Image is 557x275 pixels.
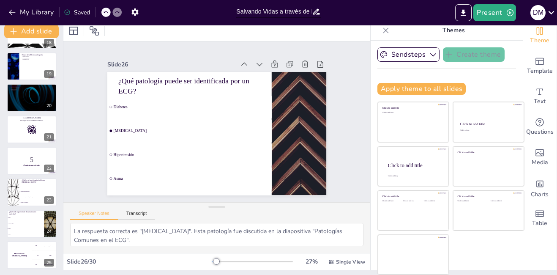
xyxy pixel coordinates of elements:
span: Asma [104,154,257,191]
div: 25 [7,241,57,269]
div: Add ready made slides [523,51,557,81]
div: Slide 26 / 30 [67,258,212,266]
div: Click to add text [424,200,443,202]
div: Click to add text [382,112,443,114]
span: Complejo QRS [8,223,44,223]
span: Table [532,219,547,228]
p: Agradecimientos [9,87,54,89]
span: Theme [530,36,549,45]
div: Jaap [49,255,51,256]
span: Medir la presión arterial [21,191,56,192]
span: Media [532,158,548,167]
p: and login with code [9,119,54,121]
div: Saved [64,8,90,16]
input: Insert title [236,5,312,18]
p: Agradecimientos [9,85,54,88]
div: https://cdn.sendsteps.com/images/logo/sendsteps_logo_white.pnghttps://cdn.sendsteps.com/images/lo... [7,52,57,80]
span: Single View [336,258,365,265]
div: Add a table [523,203,557,234]
div: Get real-time input from your audience [523,112,557,142]
p: Futuro de la Electrocardiografía [22,54,54,56]
span: [MEDICAL_DATA] [113,107,267,144]
div: 300 [32,260,57,269]
strong: ¡Prepárate para el quiz! [23,165,40,166]
button: My Library [6,5,57,19]
button: D M [530,4,546,21]
span: Realizar un [MEDICAL_DATA] [21,197,56,198]
p: Innovaciones [22,55,54,57]
strong: [DOMAIN_NAME] [27,117,41,119]
div: Click to add text [491,200,517,202]
p: ¿Qué patología puede ser identificada por un ECG? [126,56,269,106]
div: 25 [44,259,54,267]
div: D M [530,5,546,20]
div: https://cdn.sendsteps.com/images/logo/sendsteps_logo_white.pnghttps://cdn.sendsteps.com/images/lo... [7,178,57,206]
span: Text [534,97,546,106]
div: Click to add text [382,200,401,202]
button: Speaker Notes [70,211,118,220]
button: Add slide [4,25,59,38]
button: Export to PowerPoint [455,4,472,21]
div: Click to add title [382,195,443,198]
p: ¿Cuál es la función principal de un [MEDICAL_DATA]? [22,179,54,184]
textarea: La respuesta correcta es "[MEDICAL_DATA]". Esta patología fue discutida en la diapositiva "Patolo... [70,223,363,246]
div: 200 [32,250,57,260]
span: Position [89,26,99,36]
button: Sendsteps [377,47,440,62]
div: Click to add text [458,200,484,202]
span: Registrar la actividad eléctrica del corazón [21,186,56,187]
div: 21 [44,133,54,141]
p: Go to [9,117,54,119]
span: Questions [526,127,554,137]
p: ¿Qué onda representa la despolarización auricular? [9,211,42,215]
p: Participación [9,88,54,90]
p: Accesibilidad [22,57,54,59]
div: 100 [32,241,57,250]
span: Hipertensión [108,130,262,168]
div: Click to add title [388,162,442,168]
div: Click to add text [403,200,422,202]
span: Charts [531,190,549,199]
div: Click to add title [460,122,516,126]
div: Click to add title [458,151,518,154]
div: Click to add text [460,130,516,132]
span: Template [527,66,553,76]
span: Onda T [8,217,44,218]
button: Present [473,4,516,21]
span: Diabetes [118,84,272,121]
div: Slide 26 [121,39,248,74]
div: https://cdn.sendsteps.com/images/logo/sendsteps_logo_white.pnghttps://cdn.sendsteps.com/images/lo... [7,147,57,175]
div: Click to add title [382,107,443,110]
button: Transcript [118,211,156,220]
p: Telemedicina [22,59,54,60]
div: 24 [44,228,54,235]
button: Apply theme to all slides [377,83,466,95]
span: Onda P [8,228,44,229]
div: 22 [44,165,54,172]
div: 23 [44,196,54,204]
div: 27 % [301,258,322,266]
div: Add text boxes [523,81,557,112]
div: 19 [44,70,54,78]
button: Create theme [443,47,505,62]
p: Aprendizaje [9,90,54,92]
span: Onda U [8,234,44,234]
div: Click to add body [388,175,441,177]
div: Add charts and graphs [523,173,557,203]
div: Add images, graphics, shapes or video [523,142,557,173]
h4: The winner is [PERSON_NAME] [7,253,32,257]
div: 18 [44,39,54,47]
div: Click to add title [458,195,518,198]
div: https://cdn.sendsteps.com/images/logo/sendsteps_logo_white.pnghttps://cdn.sendsteps.com/images/lo... [7,210,57,238]
div: Layout [67,24,80,38]
div: https://cdn.sendsteps.com/images/logo/sendsteps_logo_white.pnghttps://cdn.sendsteps.com/images/lo... [7,115,57,143]
div: Change the overall theme [523,20,557,51]
p: Themes [393,20,514,41]
div: https://cdn.sendsteps.com/images/logo/sendsteps_logo_white.pnghttps://cdn.sendsteps.com/images/lo... [7,84,57,112]
div: 20 [44,102,54,110]
p: 5 [9,155,54,165]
